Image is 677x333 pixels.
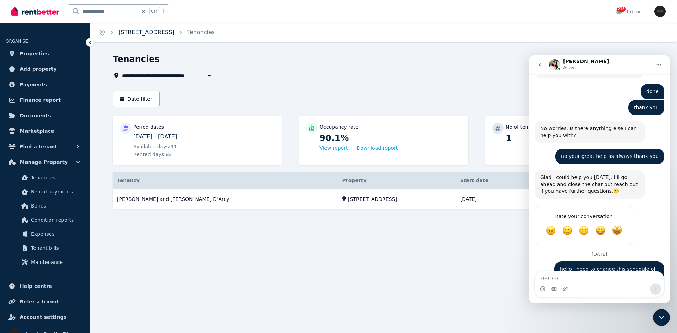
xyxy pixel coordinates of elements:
span: Tenancy [117,177,140,184]
span: Help centre [20,282,52,290]
span: Bonds [31,202,79,210]
a: Bonds [8,199,81,213]
a: [STREET_ADDRESS] [118,29,175,36]
span: Tenancies [187,28,215,37]
span: Expenses [31,230,79,238]
span: ORGANISE [6,39,28,44]
button: Download report [356,144,398,152]
span: Tenant bills [31,244,79,252]
a: Tenancies [8,171,81,185]
button: View report [319,144,348,152]
span: Properties [20,49,49,58]
span: 218 [617,7,626,12]
a: Expenses [8,227,81,241]
span: Maintenance [31,258,79,266]
th: Property [338,172,456,189]
a: Maintenance [8,255,81,269]
p: No of tenancies included [506,123,567,130]
a: View details for Olivia Rogers and Taylor D’Arcy [113,189,654,209]
span: Rental payments [31,187,79,196]
a: Finance report [6,93,84,107]
div: Inbox [616,8,640,15]
h1: Tenancies [113,54,160,65]
a: Payments [6,78,84,92]
span: Payments [20,80,47,89]
a: Add property [6,62,84,76]
span: Marketplace [20,127,54,135]
button: Manage Property [6,155,84,169]
span: Available days: 91 [133,143,177,150]
span: Account settings [20,313,67,321]
span: Tenancies [31,173,79,182]
a: Properties [6,47,84,61]
a: Account settings [6,310,84,324]
a: Condition reports [8,213,81,227]
span: Find a tenant [20,142,57,151]
a: Refer a friend [6,295,84,309]
span: Manage Property [20,158,68,166]
span: k [163,8,165,14]
a: Marketplace [6,124,84,138]
span: Rented days: 82 [133,151,172,158]
span: Add property [20,65,57,73]
p: 1 [506,132,647,144]
a: Tenant bills [8,241,81,255]
span: Refer a friend [20,297,58,306]
a: Help centre [6,279,84,293]
span: Documents [20,111,51,120]
a: Rental payments [8,185,81,199]
button: Date filter [113,91,160,107]
iframe: Intercom live chat [653,309,670,326]
img: RentBetter [11,6,59,17]
span: Ctrl [149,7,160,16]
img: Iconic Realty Pty Ltd [654,6,666,17]
span: Condition reports [31,216,79,224]
nav: Breadcrumb [90,23,223,42]
th: Start date [456,172,525,189]
p: Period dates [133,123,164,130]
iframe: Intercom live chat [529,55,670,303]
a: Documents [6,109,84,123]
button: Find a tenant [6,140,84,154]
span: Finance report [20,96,61,104]
p: [DATE] - [DATE] [133,132,275,141]
p: Occupancy rate [319,123,359,130]
th: End date [524,172,586,189]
